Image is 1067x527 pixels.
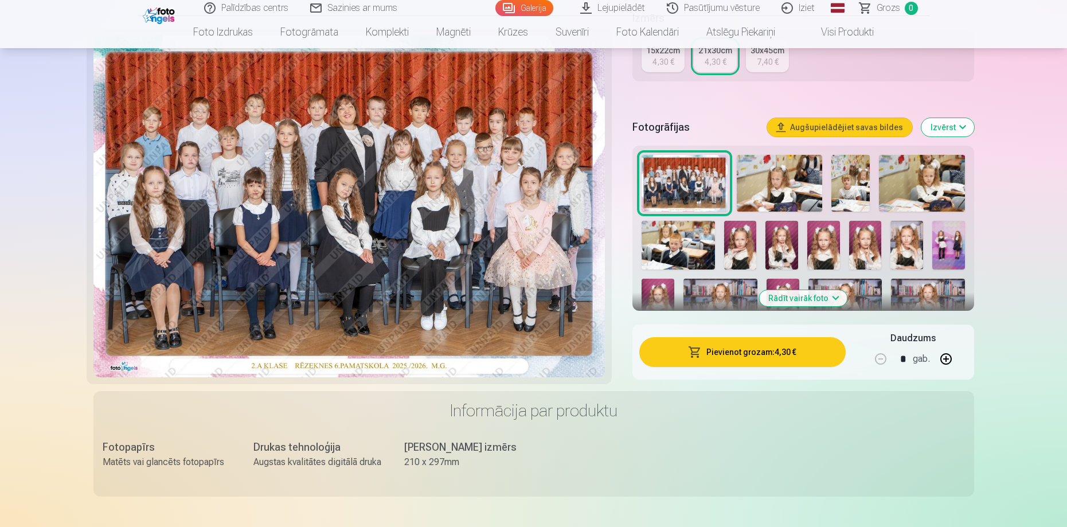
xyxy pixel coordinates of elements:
img: /fa1 [143,5,178,24]
h5: Fotogrāfijas [632,119,757,135]
div: Fotopapīrs [103,439,230,455]
a: Krūzes [484,16,542,48]
div: gab. [913,345,930,373]
a: 15x22cm4,30 € [642,40,685,72]
a: Foto izdrukas [179,16,267,48]
span: Grozs [877,1,900,15]
h5: Daudzums [890,331,936,345]
a: Visi produkti [789,16,888,48]
button: Rādīt vairāk foto [759,290,847,306]
a: Foto kalendāri [603,16,693,48]
span: 0 [905,2,918,15]
div: 30x45cm [751,45,784,56]
h3: Informācija par produktu [103,400,965,421]
div: Matēts vai glancēts fotopapīrs [103,455,230,469]
a: 30x45cm7,40 € [746,40,789,72]
a: Fotogrāmata [267,16,352,48]
a: Magnēti [423,16,484,48]
div: 4,30 € [652,56,674,68]
div: Augstas kvalitātes digitālā druka [253,455,381,469]
button: Izvērst [921,118,974,136]
div: 4,30 € [705,56,726,68]
button: Augšupielādējiet savas bildes [767,118,912,136]
div: 15x22cm [646,45,680,56]
div: Drukas tehnoloģija [253,439,381,455]
a: Atslēgu piekariņi [693,16,789,48]
div: 21x30cm [698,45,732,56]
a: Suvenīri [542,16,603,48]
a: 21x30cm4,30 € [694,40,737,72]
div: 7,40 € [757,56,779,68]
div: 210 x 297mm [404,455,532,469]
button: Pievienot grozam:4,30 € [639,337,845,367]
a: Komplekti [352,16,423,48]
div: [PERSON_NAME] izmērs [404,439,532,455]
